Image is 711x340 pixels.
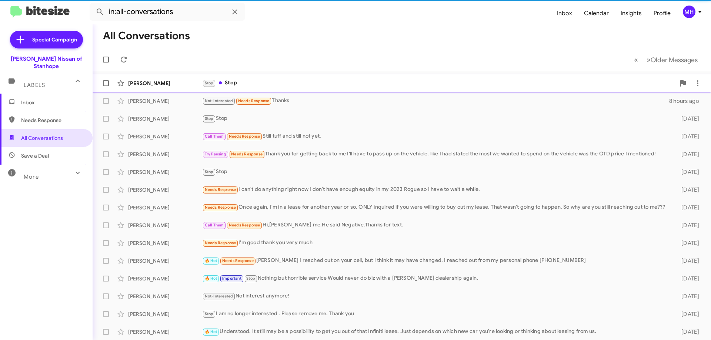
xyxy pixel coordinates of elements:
[21,117,84,124] span: Needs Response
[231,152,263,156] span: Needs Response
[21,152,49,159] span: Save a Deal
[205,81,214,85] span: Stop
[670,204,705,211] div: [DATE]
[670,186,705,193] div: [DATE]
[648,3,677,24] a: Profile
[128,186,202,193] div: [PERSON_NAME]
[128,257,202,265] div: [PERSON_NAME]
[202,114,670,123] div: Stop
[670,133,705,140] div: [DATE]
[669,97,705,105] div: 8 hours ago
[205,205,236,210] span: Needs Response
[670,151,705,158] div: [DATE]
[670,257,705,265] div: [DATE]
[683,6,695,18] div: MH
[205,258,217,263] span: 🔥 Hot
[24,82,45,88] span: Labels
[670,115,705,122] div: [DATE]
[202,132,670,141] div: Still tuff and still not yet.
[128,293,202,300] div: [PERSON_NAME]
[615,3,648,24] a: Insights
[238,98,270,103] span: Needs Response
[128,328,202,336] div: [PERSON_NAME]
[90,3,245,21] input: Search
[670,222,705,229] div: [DATE]
[246,276,255,281] span: Stop
[670,328,705,336] div: [DATE]
[128,97,202,105] div: [PERSON_NAME]
[128,275,202,282] div: [PERSON_NAME]
[578,3,615,24] a: Calendar
[32,36,77,43] span: Special Campaign
[670,293,705,300] div: [DATE]
[202,203,670,212] div: Once again, I'm in a lease for another year or so. ONLY inquired if you were willing to buy out m...
[634,55,638,64] span: «
[128,115,202,122] div: [PERSON_NAME]
[670,310,705,318] div: [DATE]
[642,52,702,67] button: Next
[205,98,233,103] span: Not-Interested
[205,116,214,121] span: Stop
[651,56,698,64] span: Older Messages
[202,185,670,194] div: I can't do anything right now I don't have enough equity in my 2023 Rogue so I have to wait a while.
[202,150,670,158] div: Thank you for getting back to me I'll have to pass up on the vehicle, like I had stated the most ...
[670,275,705,282] div: [DATE]
[670,168,705,176] div: [DATE]
[222,258,254,263] span: Needs Response
[630,52,642,67] button: Previous
[103,30,190,42] h1: All Conversations
[128,151,202,158] div: [PERSON_NAME]
[205,169,214,174] span: Stop
[647,55,651,64] span: »
[205,187,236,192] span: Needs Response
[202,292,670,300] div: Not interest anymore!
[202,256,670,265] div: [PERSON_NAME] I reached out on your cell, but I think it may have changed. I reached out from my ...
[128,133,202,140] div: [PERSON_NAME]
[205,329,217,334] span: 🔥 Hot
[670,239,705,247] div: [DATE]
[128,168,202,176] div: [PERSON_NAME]
[202,327,670,336] div: Understood. It still may be a possibility to get you out of that Infiniti lease. Just depends on ...
[202,310,670,318] div: I am no longer interested . Please remove me. Thank you
[202,221,670,229] div: Hi,[PERSON_NAME] me.He said Negative.Thanks for text.
[222,276,241,281] span: Important
[551,3,578,24] a: Inbox
[677,6,703,18] button: MH
[21,134,63,142] span: All Conversations
[202,274,670,283] div: Nothing but horrible service Would never do biz with a [PERSON_NAME] dealership again.
[205,294,233,299] span: Not-Interested
[630,52,702,67] nav: Page navigation example
[128,310,202,318] div: [PERSON_NAME]
[24,174,39,180] span: More
[202,97,669,105] div: Thanks
[128,239,202,247] div: [PERSON_NAME]
[229,134,260,139] span: Needs Response
[128,204,202,211] div: [PERSON_NAME]
[202,168,670,176] div: Stop
[205,240,236,245] span: Needs Response
[205,223,224,228] span: Call Them
[205,276,217,281] span: 🔥 Hot
[205,152,226,156] span: Try Pausing
[205,134,224,139] span: Call Them
[202,239,670,247] div: I'm good thank you very much
[202,79,675,87] div: Stop
[21,99,84,106] span: Inbox
[10,31,83,48] a: Special Campaign
[229,223,260,228] span: Needs Response
[128,222,202,229] div: [PERSON_NAME]
[205,312,214,316] span: Stop
[128,80,202,87] div: [PERSON_NAME]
